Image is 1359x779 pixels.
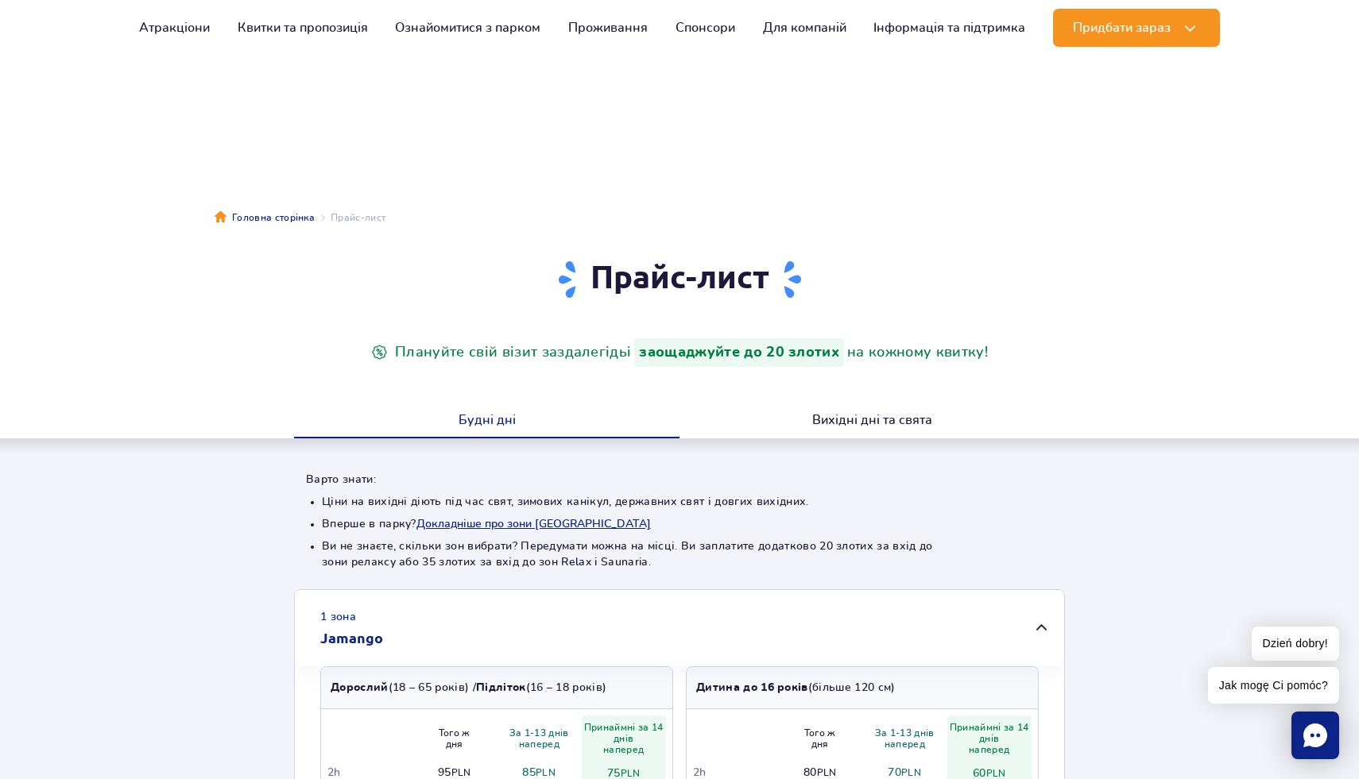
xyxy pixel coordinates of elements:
strong: Дитина до 16 років [696,682,808,693]
small: 1 зона [320,609,356,625]
span: Dzień dobry! [1252,627,1339,661]
small: PLN [817,768,837,777]
a: Проживання [568,9,648,47]
div: Chat [1291,712,1339,759]
p: Плануйте свій візит заздалегідь на кожному квитку! [368,338,991,367]
a: Ознайомитися з парком [395,9,540,47]
button: Вихідні дні та свята [679,405,1065,438]
small: PLN [986,769,1006,778]
button: Придбати зараз [1053,9,1220,47]
li: Прайс-лист [315,210,385,226]
span: Jak mogę Ci pomóc? [1208,667,1339,704]
p: (більше 120 см) [696,680,896,696]
p: (18 – 65 років) / (16 – 18 років) [331,680,606,696]
button: Докладніше про зони [GEOGRAPHIC_DATA] [416,518,651,530]
th: Принаймні за 14 днів наперед [947,715,1032,760]
a: Головна сторінка [215,210,315,226]
strong: Дорослий [331,682,389,693]
small: PLN [536,768,556,777]
small: PLN [901,768,921,777]
h2: Jamango [320,628,383,647]
a: Для компаній [763,9,846,47]
li: Ви не знаєте, скільки зон вибрати? Передумати можна на місці. Ви заплатите додатково 20 злотих за... [322,538,1037,570]
th: За 1-13 днів наперед [497,715,582,760]
h1: Прайс-лист [306,257,1053,300]
span: Придбати зараз [1073,21,1171,35]
th: За 1-13 днів наперед [862,715,947,760]
th: Того ж дня [778,715,863,760]
li: Вперше в парку? [322,516,1037,532]
small: PLN [451,768,471,777]
strong: Підліток [476,682,526,693]
strong: Варто знати: [306,474,376,485]
th: Принаймні за 14 днів наперед [582,715,667,760]
li: Ціни на вихідні діють під час свят, зимових канікул, державних свят і довгих вихідних. [322,494,1037,510]
button: Будні дні [294,405,679,438]
strong: заощаджуйте до 20 злотих [634,338,844,367]
a: Спонсори [676,9,735,47]
a: Квитки та пропозиція [238,9,368,47]
a: Атракціони [139,9,210,47]
a: Інформація та підтримка [873,9,1025,47]
th: Того ж дня [412,715,498,760]
small: PLN [621,769,641,778]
